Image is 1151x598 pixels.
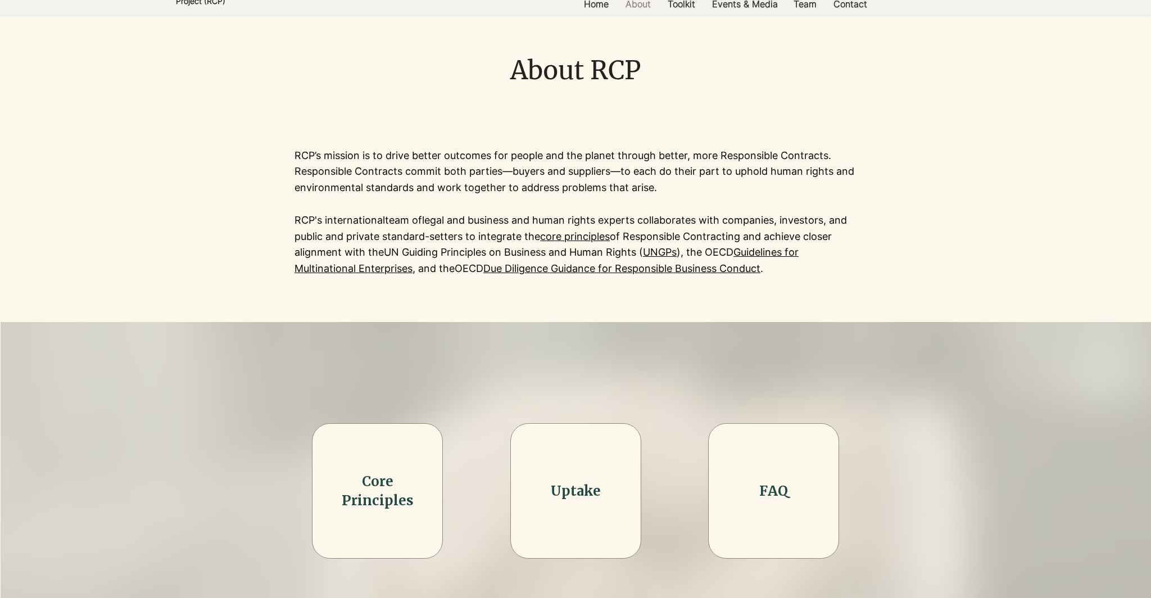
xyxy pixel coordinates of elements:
[384,246,643,258] a: UN Guiding Principles on Business and Human Rights (
[540,230,610,242] a: core principles
[759,482,788,500] a: FAQ
[294,212,857,277] p: RCP's international legal and business and human rights experts collaborates with companies, inve...
[643,246,677,258] a: UNGPs
[342,473,414,509] a: Core Principles
[483,262,760,274] a: Due Diligence Guidance for Responsible Business Conduct
[551,482,601,500] a: Uptake
[455,262,483,274] a: OECD
[677,246,681,258] a: )
[294,53,857,88] h1: About RCP
[294,148,857,196] p: RCP’s mission is to drive better outcomes for people and the planet through better, more Responsi...
[385,214,422,226] span: team of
